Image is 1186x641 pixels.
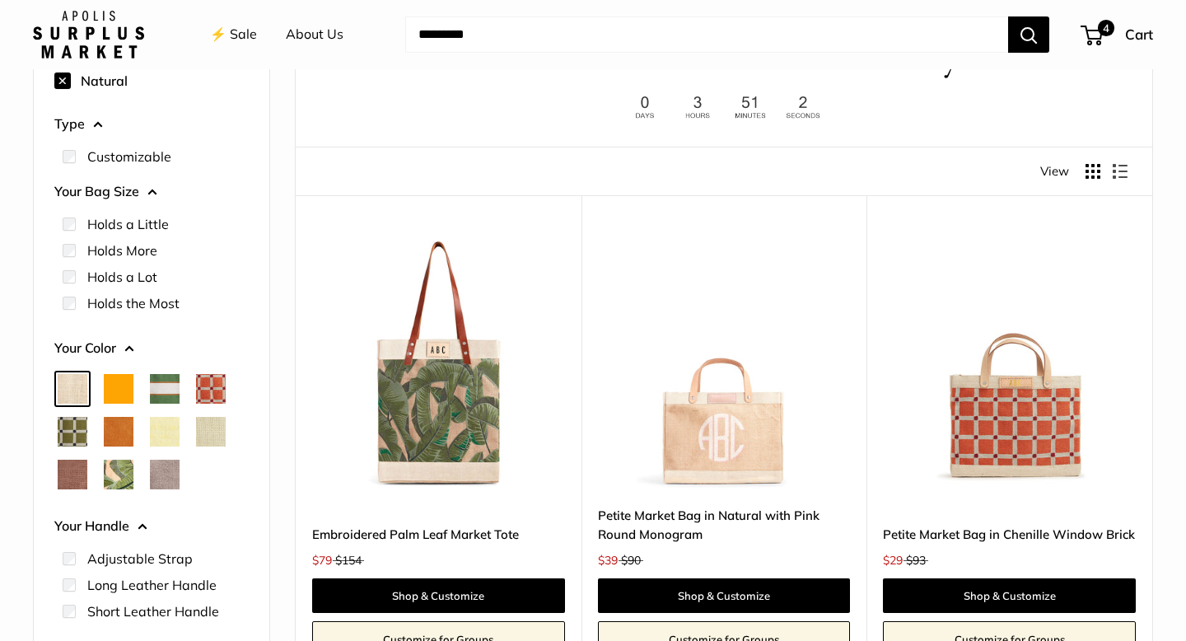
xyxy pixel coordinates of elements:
[87,147,171,166] label: Customizable
[150,417,180,447] button: Daisy
[196,374,226,404] button: Chenille Window Brick
[196,417,226,447] button: Mint Sorbet
[54,180,249,204] button: Your Bag Size
[621,553,641,568] span: $90
[87,293,180,313] label: Holds the Most
[1008,16,1049,53] button: Search
[210,22,257,47] a: ⚡️ Sale
[1113,164,1128,179] button: Display products as list
[104,460,133,489] button: Palm Leaf
[104,374,133,404] button: Orange
[598,236,851,489] img: description_Make it yours with monogram.
[54,68,249,94] div: Natural
[598,578,851,613] a: Shop & Customize
[1098,20,1114,36] span: 4
[54,336,249,361] button: Your Color
[883,236,1136,489] a: Petite Market Bag in Chenille Window BrickPetite Market Bag in Chenille Window Brick
[58,460,87,489] button: Mustang
[58,417,87,447] button: Chenille Window Sage
[150,460,180,489] button: Taupe
[33,11,144,58] img: Apolis: Surplus Market
[405,16,1008,53] input: Search...
[312,525,565,544] a: Embroidered Palm Leaf Market Tote
[104,417,133,447] button: Cognac
[598,553,618,568] span: $39
[883,525,1136,544] a: Petite Market Bag in Chenille Window Brick
[1082,21,1153,48] a: 4 Cart
[621,91,827,124] img: 12 hours only. Ends at 8pm
[883,578,1136,613] a: Shop & Customize
[883,553,903,568] span: $29
[906,553,926,568] span: $93
[883,236,1136,489] img: Petite Market Bag in Chenille Window Brick
[54,514,249,539] button: Your Handle
[87,241,157,260] label: Holds More
[87,601,219,621] label: Short Leather Handle
[87,575,217,595] label: Long Leather Handle
[54,112,249,137] button: Type
[87,214,169,234] label: Holds a Little
[312,553,332,568] span: $79
[286,22,343,47] a: About Us
[150,374,180,404] button: Court Green
[312,236,565,489] a: Embroidered Palm Leaf Market Totedescription_A multi-layered motif with eight varying thread colors.
[1125,26,1153,43] span: Cart
[598,506,851,545] a: Petite Market Bag in Natural with Pink Round Monogram
[58,374,87,404] button: Natural
[598,236,851,489] a: description_Make it yours with monogram.Petite Market Bag in Natural with Pink Round Monogram
[87,267,157,287] label: Holds a Lot
[335,553,362,568] span: $154
[312,236,565,489] img: Embroidered Palm Leaf Market Tote
[87,549,193,568] label: Adjustable Strap
[1086,164,1100,179] button: Display products as grid
[1040,160,1069,183] span: View
[312,578,565,613] a: Shop & Customize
